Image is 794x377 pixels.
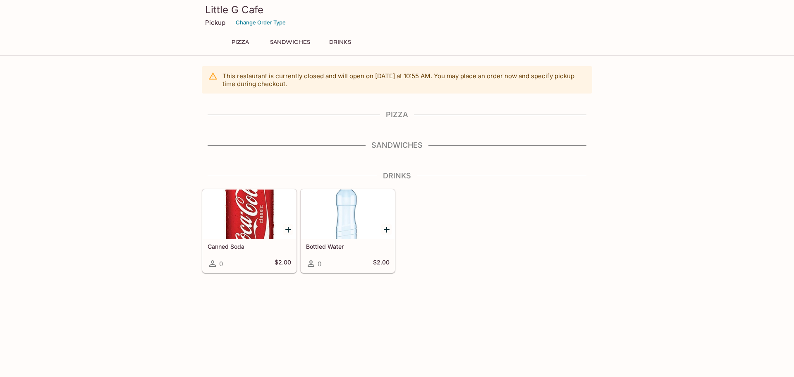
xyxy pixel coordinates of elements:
button: Add Canned Soda [283,224,293,235]
h4: Pizza [202,110,592,119]
h3: Little G Cafe [205,3,589,16]
button: Add Bottled Water [381,224,392,235]
button: Drinks [321,36,359,48]
h5: Canned Soda [208,243,291,250]
button: Change Order Type [232,16,289,29]
p: Pickup [205,19,225,26]
p: This restaurant is currently closed and will open on [DATE] at 10:55 AM . You may place an order ... [222,72,586,88]
h5: $2.00 [275,259,291,269]
a: Canned Soda0$2.00 [202,189,297,273]
span: 0 [219,260,223,268]
h5: $2.00 [373,259,390,269]
h4: Sandwiches [202,141,592,150]
span: 0 [318,260,321,268]
h5: Bottled Water [306,243,390,250]
a: Bottled Water0$2.00 [301,189,395,273]
h4: Drinks [202,171,592,180]
div: Canned Soda [203,190,296,239]
button: Pizza [222,36,259,48]
button: Sandwiches [265,36,315,48]
div: Bottled Water [301,190,395,239]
